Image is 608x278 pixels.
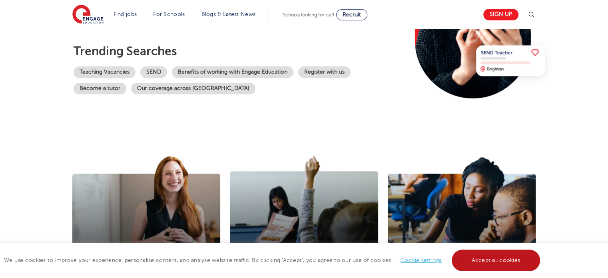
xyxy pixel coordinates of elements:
span: Schools looking for staff [283,12,335,18]
a: Recruit [336,9,367,20]
a: SEND [140,66,167,78]
a: Cookie settings [401,257,442,263]
a: Sign up [483,9,518,20]
span: We use cookies to improve your experience, personalise content, and analyse website traffic. By c... [4,257,542,263]
a: Benefits of working with Engage Education [172,66,293,78]
a: For Schools [153,11,185,17]
a: Become a tutor [74,83,126,94]
a: Our coverage across [GEOGRAPHIC_DATA] [131,83,255,94]
a: Teaching Vacancies [74,66,136,78]
a: Register with us [298,66,351,78]
a: Find jobs [114,11,137,17]
a: Blogs & Latest News [201,11,256,17]
a: Accept all cookies [452,250,540,271]
img: Engage Education [72,5,104,25]
span: Recruit [343,12,361,18]
p: Trending searches [74,44,396,58]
